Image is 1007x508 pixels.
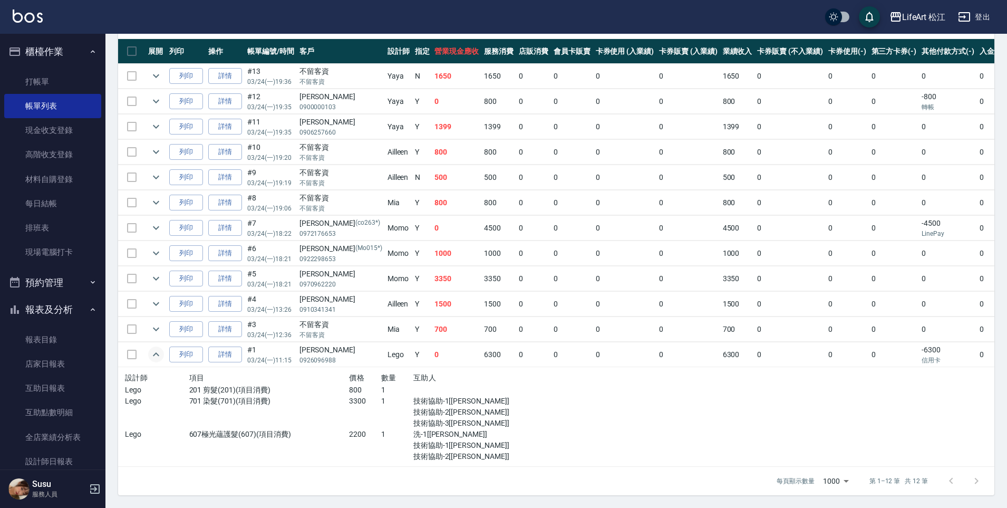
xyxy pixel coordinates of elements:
[919,266,977,291] td: 0
[385,39,412,64] th: 設計師
[299,294,382,305] div: [PERSON_NAME]
[208,245,242,262] a: 詳情
[299,142,382,153] div: 不留客資
[869,89,919,114] td: 0
[826,190,869,215] td: 0
[208,93,242,110] a: 詳情
[385,140,412,165] td: Ailleen
[208,169,242,186] a: 詳情
[593,292,657,317] td: 0
[432,165,481,190] td: 500
[169,68,203,84] button: 列印
[299,330,382,340] p: 不留客資
[245,241,297,266] td: #6
[247,254,294,264] p: 03/24 (一) 18:21
[656,241,720,266] td: 0
[481,342,516,367] td: 6300
[754,64,825,89] td: 0
[869,190,919,215] td: 0
[385,64,412,89] td: Yaya
[720,114,755,139] td: 1399
[551,317,593,342] td: 0
[754,241,825,266] td: 0
[4,425,101,449] a: 全店業績分析表
[4,38,101,65] button: 櫃檯作業
[720,39,755,64] th: 業績收入
[4,191,101,216] a: 每日結帳
[299,229,382,238] p: 0972176653
[148,68,164,84] button: expand row
[8,478,30,500] img: Person
[551,266,593,291] td: 0
[385,342,412,367] td: Lego
[299,305,382,314] p: 0910341341
[919,241,977,266] td: 0
[169,245,203,262] button: 列印
[432,190,481,215] td: 800
[954,7,994,27] button: 登出
[720,165,755,190] td: 500
[169,169,203,186] button: 列印
[593,64,657,89] td: 0
[516,317,551,342] td: 0
[412,165,432,190] td: N
[656,190,720,215] td: 0
[656,114,720,139] td: 0
[551,216,593,241] td: 0
[656,140,720,165] td: 0
[247,330,294,340] p: 03/24 (一) 12:36
[245,266,297,291] td: #5
[432,317,481,342] td: 700
[551,292,593,317] td: 0
[299,117,382,128] div: [PERSON_NAME]
[919,216,977,241] td: -4500
[146,39,167,64] th: 展開
[516,241,551,266] td: 0
[656,266,720,291] td: 0
[32,490,86,499] p: 服務人員
[412,89,432,114] td: Y
[432,64,481,89] td: 1650
[432,39,481,64] th: 營業現金應收
[169,220,203,236] button: 列印
[593,241,657,266] td: 0
[169,321,203,338] button: 列印
[189,373,205,382] span: 項目
[656,39,720,64] th: 卡券販賣 (入業績)
[754,114,825,139] td: 0
[656,292,720,317] td: 0
[869,266,919,291] td: 0
[385,241,412,266] td: Momo
[245,140,297,165] td: #10
[481,216,516,241] td: 4500
[432,114,481,139] td: 1399
[412,241,432,266] td: Y
[245,165,297,190] td: #9
[481,165,516,190] td: 500
[919,292,977,317] td: 0
[4,142,101,167] a: 高階收支登錄
[481,140,516,165] td: 800
[245,190,297,215] td: #8
[551,64,593,89] td: 0
[593,89,657,114] td: 0
[208,321,242,338] a: 詳情
[481,89,516,114] td: 800
[869,140,919,165] td: 0
[869,64,919,89] td: 0
[299,243,382,254] div: [PERSON_NAME]
[385,190,412,215] td: Mia
[754,216,825,241] td: 0
[432,216,481,241] td: 0
[412,190,432,215] td: Y
[4,216,101,240] a: 排班表
[349,373,364,382] span: 價格
[412,64,432,89] td: N
[412,140,432,165] td: Y
[385,165,412,190] td: Ailleen
[481,317,516,342] td: 700
[208,68,242,84] a: 詳情
[826,89,869,114] td: 0
[869,114,919,139] td: 0
[208,144,242,160] a: 詳情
